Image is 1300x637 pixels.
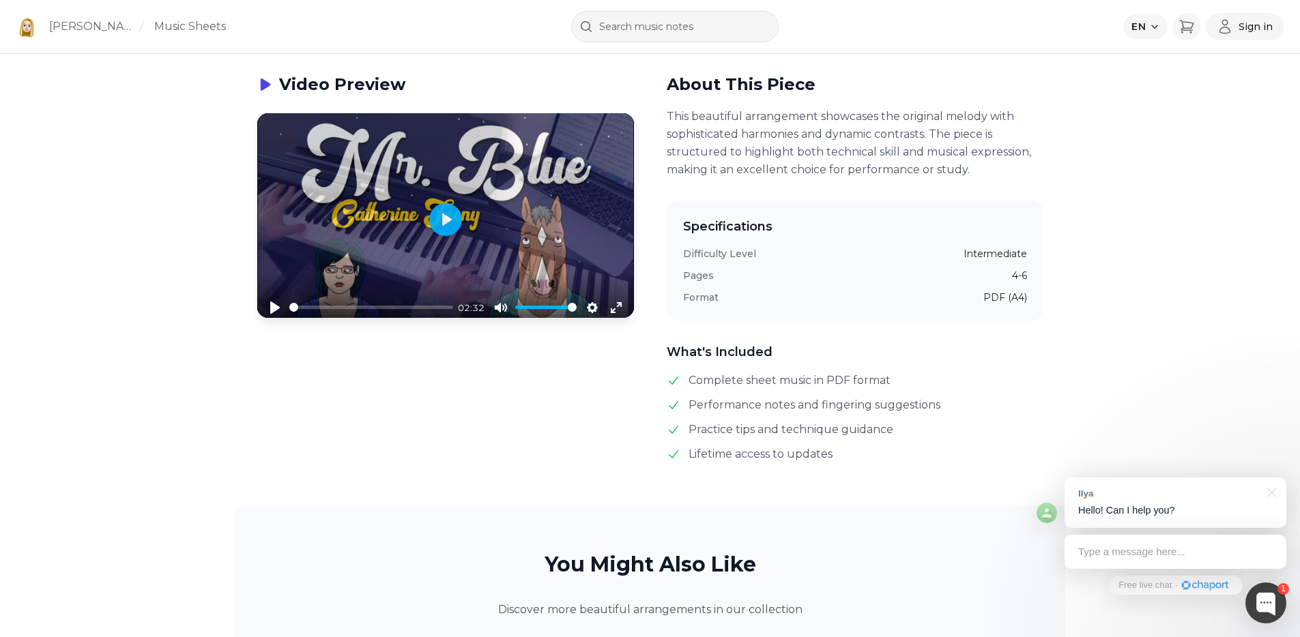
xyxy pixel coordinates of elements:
[1078,487,1259,500] div: Ilya
[1078,503,1273,518] p: Hello! Can I help you?
[689,397,940,413] span: Performance notes and fingering suggestions
[683,247,756,261] dt: Difficulty Level
[16,16,38,38] img: Kate Maystrova
[1012,269,1027,282] dd: 4-6
[964,247,1027,261] dd: Intermediate
[683,269,714,282] dt: Pages
[571,11,779,42] input: Search music notes
[140,18,143,35] span: /
[683,291,719,304] dt: Format
[683,217,1027,236] h3: Specifications
[667,108,1043,179] p: This beautiful arrangement showcases the original melody with sophisticated harmonies and dynamic...
[1239,20,1273,33] span: Sign in
[257,550,1043,580] h2: You Might Also Like
[689,372,891,389] span: Complete sheet music in PDF format
[983,291,1027,304] dd: PDF (A4)
[289,301,453,314] input: Seek
[454,300,488,315] div: Current time
[49,18,134,35] a: [PERSON_NAME]
[264,297,286,318] button: Play, Catherine Feeny - Mr. Blue (Piano Cover) + Sheet Music
[1065,535,1286,569] div: Type a message here...
[689,421,893,438] span: Practice tips and technique guidance
[1206,13,1284,40] button: Sign in
[1108,576,1242,595] a: Free live chat·
[1175,579,1178,592] div: ·
[1277,583,1289,595] div: 1
[667,72,1043,97] h2: About This Piece
[1173,13,1200,40] button: Cart
[429,203,462,236] button: Play, Catherine Feeny - Mr. Blue (Piano Cover) + Sheet Music
[689,446,833,462] span: Lifetime access to updates
[154,18,226,35] a: Music Sheets
[667,342,1043,361] h3: What's Included
[279,72,405,97] h2: Video Preview
[1118,579,1172,592] span: Free live chat
[515,301,577,314] input: Volume
[257,602,1043,618] p: Discover more beautiful arrangements in our collection
[1123,14,1168,39] button: Select language
[1131,20,1146,33] span: EN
